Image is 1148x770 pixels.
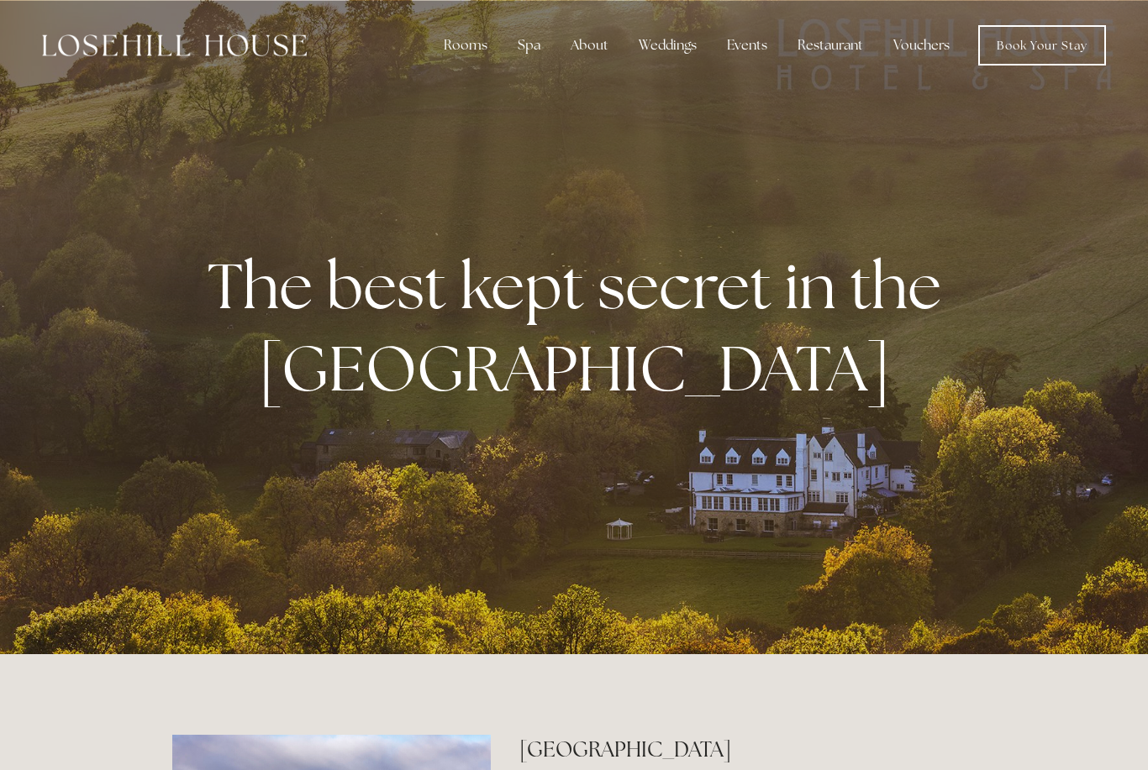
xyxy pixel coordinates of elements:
img: Losehill House [42,34,307,56]
h2: [GEOGRAPHIC_DATA] [519,735,976,764]
div: Events [714,29,781,62]
a: Book Your Stay [978,25,1106,65]
div: Restaurant [784,29,877,62]
div: About [557,29,622,62]
div: Weddings [625,29,710,62]
strong: The best kept secret in the [GEOGRAPHIC_DATA] [208,244,955,409]
div: Spa [504,29,554,62]
div: Rooms [430,29,501,62]
a: Vouchers [880,29,963,62]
